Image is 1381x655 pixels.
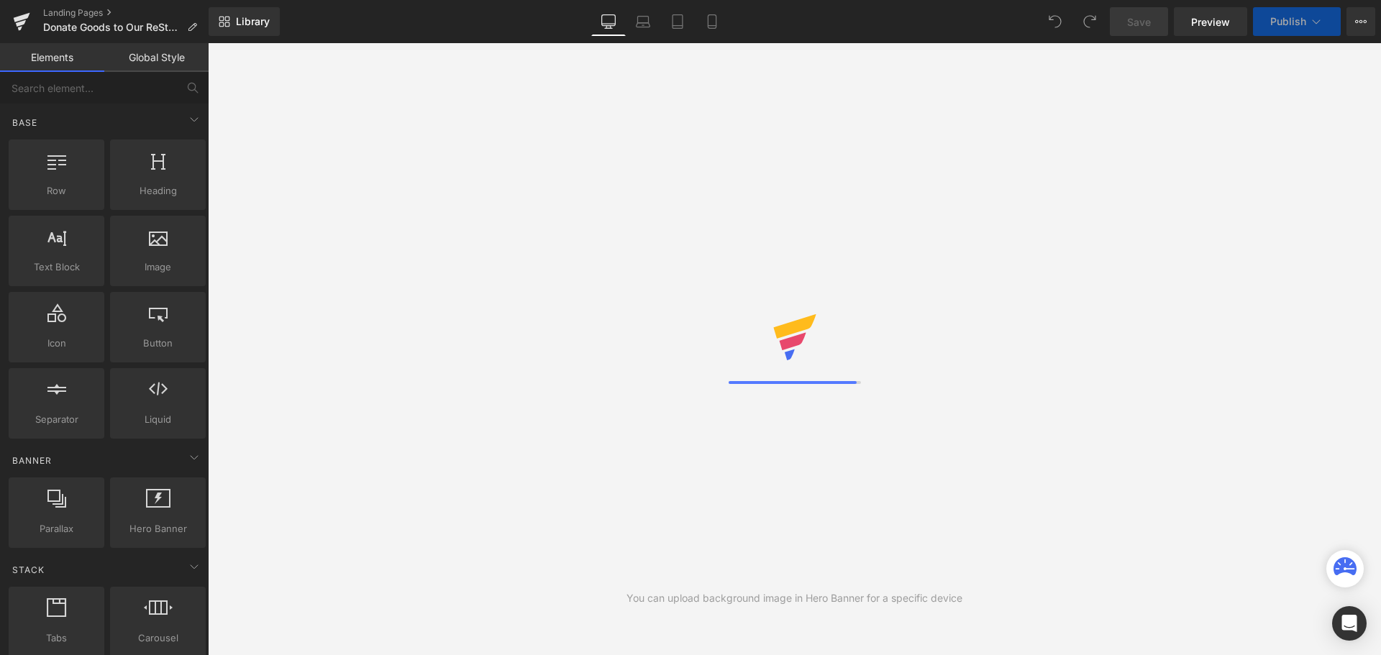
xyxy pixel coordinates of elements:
a: Global Style [104,43,209,72]
span: Row [13,183,100,198]
span: Save [1127,14,1151,29]
a: Mobile [695,7,729,36]
span: Image [114,260,201,275]
span: Banner [11,454,53,467]
a: Tablet [660,7,695,36]
span: Carousel [114,631,201,646]
span: Liquid [114,412,201,427]
span: Parallax [13,521,100,536]
span: Publish [1270,16,1306,27]
span: Donate Goods to Our ReStore [43,22,181,33]
a: Preview [1174,7,1247,36]
button: More [1346,7,1375,36]
a: Landing Pages [43,7,209,19]
span: Tabs [13,631,100,646]
span: Hero Banner [114,521,201,536]
div: You can upload background image in Hero Banner for a specific device [626,590,962,606]
span: Base [11,116,39,129]
div: Open Intercom Messenger [1332,606,1367,641]
a: Desktop [591,7,626,36]
span: Button [114,336,201,351]
button: Publish [1253,7,1341,36]
span: Separator [13,412,100,427]
button: Redo [1075,7,1104,36]
span: Text Block [13,260,100,275]
button: Undo [1041,7,1070,36]
span: Library [236,15,270,28]
span: Heading [114,183,201,198]
span: Preview [1191,14,1230,29]
span: Stack [11,563,46,577]
span: Icon [13,336,100,351]
a: New Library [209,7,280,36]
a: Laptop [626,7,660,36]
